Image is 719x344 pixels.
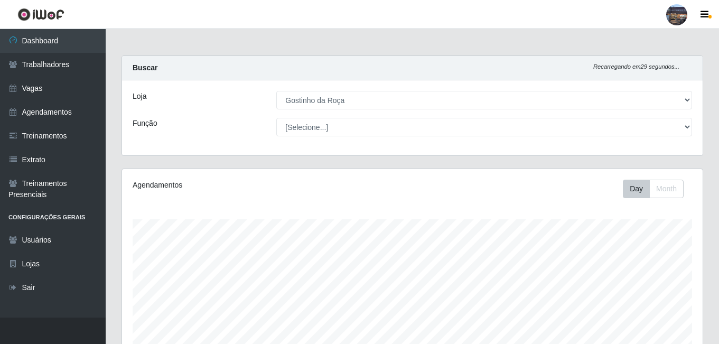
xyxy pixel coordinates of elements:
[133,118,157,129] label: Função
[593,63,679,70] i: Recarregando em 29 segundos...
[623,180,692,198] div: Toolbar with button groups
[133,180,357,191] div: Agendamentos
[649,180,684,198] button: Month
[17,8,64,21] img: CoreUI Logo
[133,91,146,102] label: Loja
[133,63,157,72] strong: Buscar
[623,180,684,198] div: First group
[623,180,650,198] button: Day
